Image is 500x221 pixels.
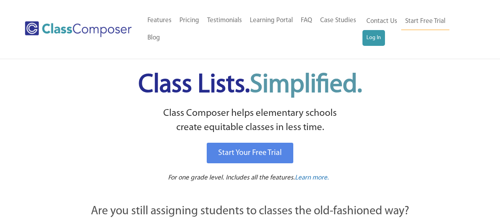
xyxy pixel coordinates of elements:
[143,12,362,47] nav: Header Menu
[168,174,295,181] span: For one grade level. Includes all the features.
[25,21,132,37] img: Class Composer
[143,12,175,29] a: Features
[138,72,362,98] span: Class Lists.
[207,143,293,163] a: Start Your Free Trial
[246,12,297,29] a: Learning Portal
[362,30,385,46] a: Log In
[250,72,362,98] span: Simplified.
[362,13,401,30] a: Contact Us
[297,12,316,29] a: FAQ
[143,29,164,47] a: Blog
[295,173,329,183] a: Learn more.
[49,203,452,220] p: Are you still assigning students to classes the old-fashioned way?
[175,12,203,29] a: Pricing
[295,174,329,181] span: Learn more.
[362,13,469,46] nav: Header Menu
[401,13,449,30] a: Start Free Trial
[218,149,282,157] span: Start Your Free Trial
[203,12,246,29] a: Testimonials
[47,106,453,135] p: Class Composer helps elementary schools create equitable classes in less time.
[316,12,360,29] a: Case Studies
